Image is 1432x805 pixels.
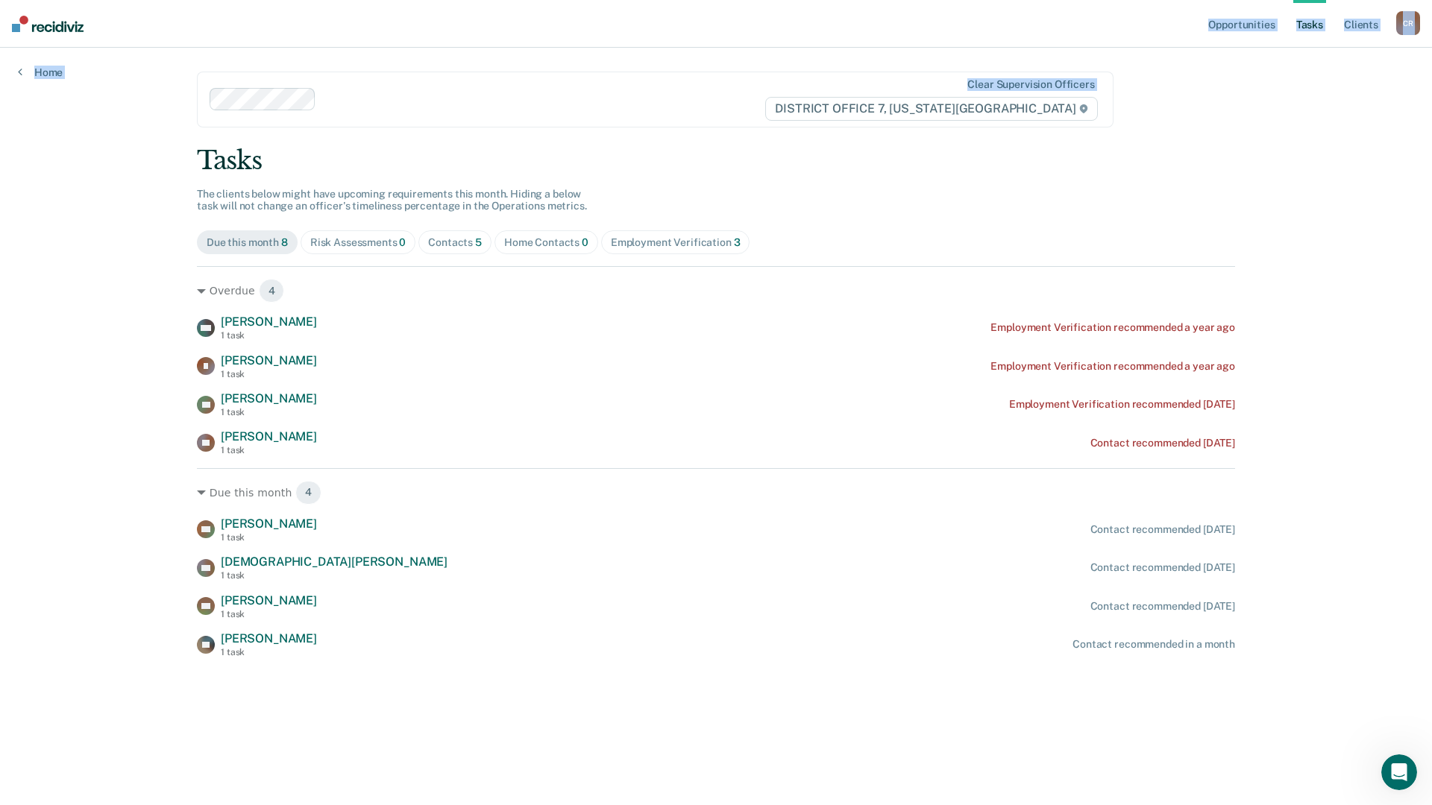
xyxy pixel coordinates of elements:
span: [PERSON_NAME] [221,315,317,329]
div: 1 task [221,330,317,341]
div: Risk Assessments [310,236,406,249]
button: CR [1396,11,1420,35]
img: Recidiviz [12,16,84,32]
div: C R [1396,11,1420,35]
span: 0 [399,236,406,248]
div: Due this month [207,236,288,249]
div: Contact recommended in a month [1073,638,1235,651]
span: [DEMOGRAPHIC_DATA][PERSON_NAME] [221,555,447,569]
div: Employment Verification recommended a year ago [990,321,1235,334]
span: 8 [281,236,288,248]
span: DISTRICT OFFICE 7, [US_STATE][GEOGRAPHIC_DATA] [765,97,1097,121]
div: Due this month 4 [197,481,1235,505]
span: [PERSON_NAME] [221,517,317,531]
span: [PERSON_NAME] [221,631,317,645]
div: 1 task [221,570,447,581]
div: 1 task [221,407,317,417]
span: 0 [582,236,588,248]
div: 1 task [221,647,317,657]
div: Contact recommended [DATE] [1090,523,1235,536]
span: 4 [295,481,321,505]
span: 3 [734,236,741,248]
div: Contact recommended [DATE] [1090,561,1235,574]
div: Contact recommended [DATE] [1090,600,1235,613]
span: [PERSON_NAME] [221,353,317,367]
div: Contact recommended [DATE] [1090,437,1235,449]
div: Home Contacts [504,236,588,249]
span: 4 [259,279,285,303]
a: Home [18,66,63,79]
div: Tasks [197,145,1235,176]
div: Contacts [428,236,482,249]
span: [PERSON_NAME] [221,593,317,607]
div: Employment Verification recommended a year ago [990,360,1235,373]
div: Clear supervision officers [967,78,1094,91]
span: 5 [475,236,482,248]
div: 1 task [221,369,317,379]
div: 1 task [221,445,317,455]
div: Employment Verification recommended [DATE] [1009,398,1235,411]
span: [PERSON_NAME] [221,391,317,405]
span: [PERSON_NAME] [221,429,317,443]
div: Employment Verification [611,236,741,249]
div: Overdue 4 [197,279,1235,303]
span: The clients below might have upcoming requirements this month. Hiding a below task will not chang... [197,188,587,212]
div: 1 task [221,532,317,543]
iframe: Intercom live chat [1381,754,1417,790]
div: 1 task [221,609,317,619]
